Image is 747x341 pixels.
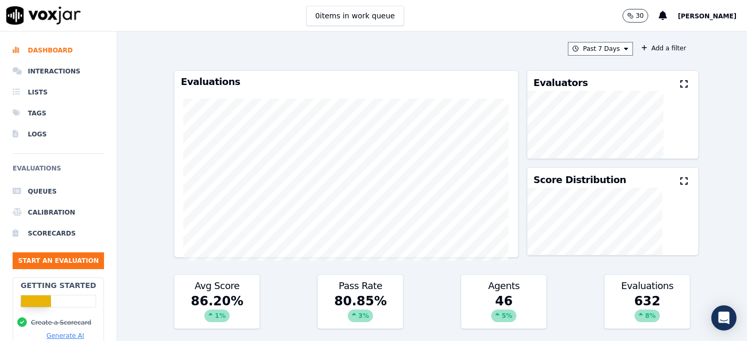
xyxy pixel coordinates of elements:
div: 86.20 % [174,293,260,328]
a: Scorecards [13,223,104,244]
a: Dashboard [13,40,104,61]
div: 3 % [348,310,373,322]
h3: Evaluators [534,78,588,88]
div: 632 [605,293,690,328]
button: Create a Scorecard [31,318,91,327]
h3: Agents [468,281,540,291]
button: Past 7 Days [568,42,633,56]
a: Interactions [13,61,104,82]
p: 30 [636,12,644,20]
button: 30 [622,9,648,23]
h2: Getting Started [20,280,96,291]
div: 80.85 % [318,293,403,328]
button: 30 [622,9,659,23]
h3: Evaluations [611,281,683,291]
h3: Evaluations [181,77,511,87]
a: Tags [13,103,104,124]
a: Logs [13,124,104,145]
span: [PERSON_NAME] [678,13,736,20]
button: Add a filter [637,42,690,55]
button: [PERSON_NAME] [678,9,747,22]
button: 0items in work queue [306,6,404,26]
div: Open Intercom Messenger [711,305,736,331]
div: 8 % [635,310,660,322]
div: 5 % [491,310,516,322]
button: Start an Evaluation [13,252,104,269]
img: voxjar logo [6,6,81,25]
div: 46 [461,293,546,328]
h3: Avg Score [181,281,253,291]
h3: Pass Rate [324,281,397,291]
div: 1 % [204,310,230,322]
a: Calibration [13,202,104,223]
a: Queues [13,181,104,202]
a: Lists [13,82,104,103]
h3: Score Distribution [534,175,626,185]
h6: Evaluations [13,162,104,181]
